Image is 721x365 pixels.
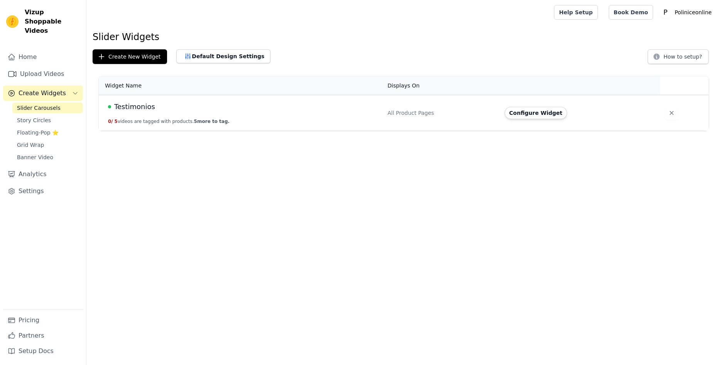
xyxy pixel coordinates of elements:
[115,119,118,124] span: 5
[659,5,715,19] button: P Poliniceonline
[672,5,715,19] p: Poliniceonline
[19,89,66,98] span: Create Widgets
[108,118,230,124] button: 0/ 5videos are tagged with products.5more to tag.
[648,55,709,62] a: How to setup?
[99,76,383,95] th: Widget Name
[387,109,495,117] div: All Product Pages
[505,107,567,119] button: Configure Widget
[609,5,653,20] a: Book Demo
[176,49,270,63] button: Default Design Settings
[17,116,51,124] span: Story Circles
[93,31,715,43] h1: Slider Widgets
[3,343,83,359] a: Setup Docs
[3,328,83,343] a: Partners
[108,119,113,124] span: 0 /
[3,86,83,101] button: Create Widgets
[25,8,80,35] span: Vizup Shoppable Videos
[554,5,598,20] a: Help Setup
[3,66,83,82] a: Upload Videos
[12,115,83,126] a: Story Circles
[17,104,61,112] span: Slider Carousels
[3,183,83,199] a: Settings
[3,313,83,328] a: Pricing
[17,129,59,136] span: Floating-Pop ⭐
[108,105,111,108] span: Live Published
[12,127,83,138] a: Floating-Pop ⭐
[93,49,167,64] button: Create New Widget
[12,140,83,150] a: Grid Wrap
[12,152,83,163] a: Banner Video
[194,119,230,124] span: 5 more to tag.
[664,8,667,16] text: P
[648,49,709,64] button: How to setup?
[665,106,679,120] button: Delete widget
[383,76,500,95] th: Displays On
[17,153,53,161] span: Banner Video
[12,103,83,113] a: Slider Carousels
[3,167,83,182] a: Analytics
[3,49,83,65] a: Home
[114,101,155,112] span: Testimonios
[6,15,19,28] img: Vizup
[17,141,44,149] span: Grid Wrap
